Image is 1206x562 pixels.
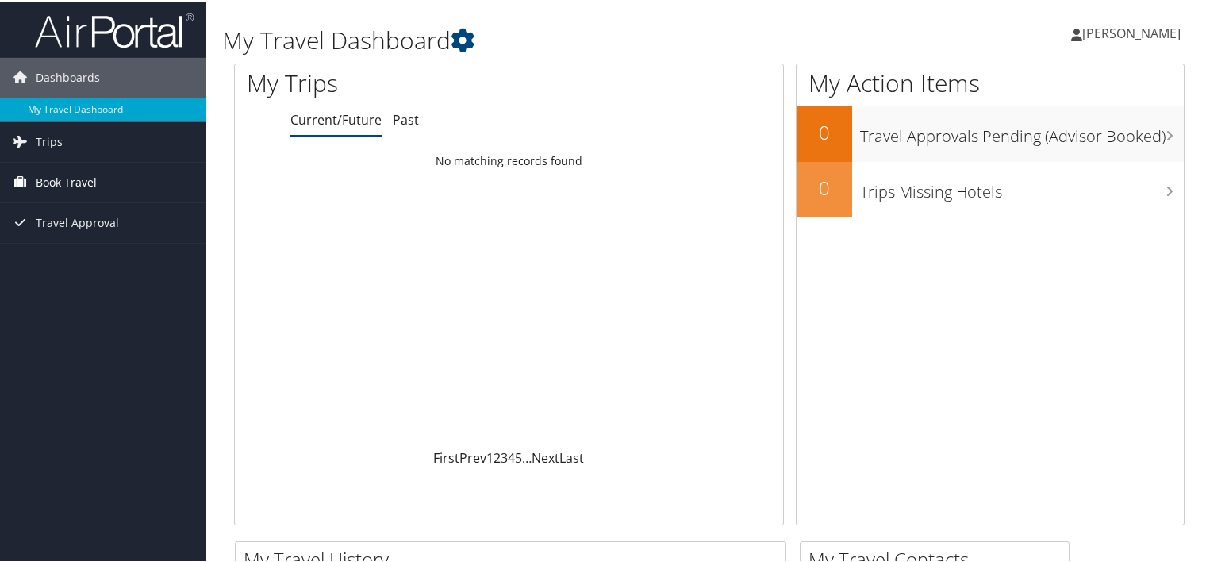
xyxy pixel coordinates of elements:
[1082,23,1181,40] span: [PERSON_NAME]
[247,65,543,98] h1: My Trips
[235,145,783,174] td: No matching records found
[222,22,872,56] h1: My Travel Dashboard
[494,448,501,465] a: 2
[797,105,1184,160] a: 0Travel Approvals Pending (Advisor Booked)
[433,448,459,465] a: First
[515,448,522,465] a: 5
[797,65,1184,98] h1: My Action Items
[1071,8,1196,56] a: [PERSON_NAME]
[508,448,515,465] a: 4
[797,173,852,200] h2: 0
[35,10,194,48] img: airportal-logo.png
[501,448,508,465] a: 3
[36,121,63,160] span: Trips
[559,448,584,465] a: Last
[393,110,419,127] a: Past
[36,56,100,96] span: Dashboards
[36,161,97,201] span: Book Travel
[860,116,1184,146] h3: Travel Approvals Pending (Advisor Booked)
[532,448,559,465] a: Next
[486,448,494,465] a: 1
[522,448,532,465] span: …
[459,448,486,465] a: Prev
[290,110,382,127] a: Current/Future
[860,171,1184,202] h3: Trips Missing Hotels
[797,160,1184,216] a: 0Trips Missing Hotels
[36,202,119,241] span: Travel Approval
[797,117,852,144] h2: 0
